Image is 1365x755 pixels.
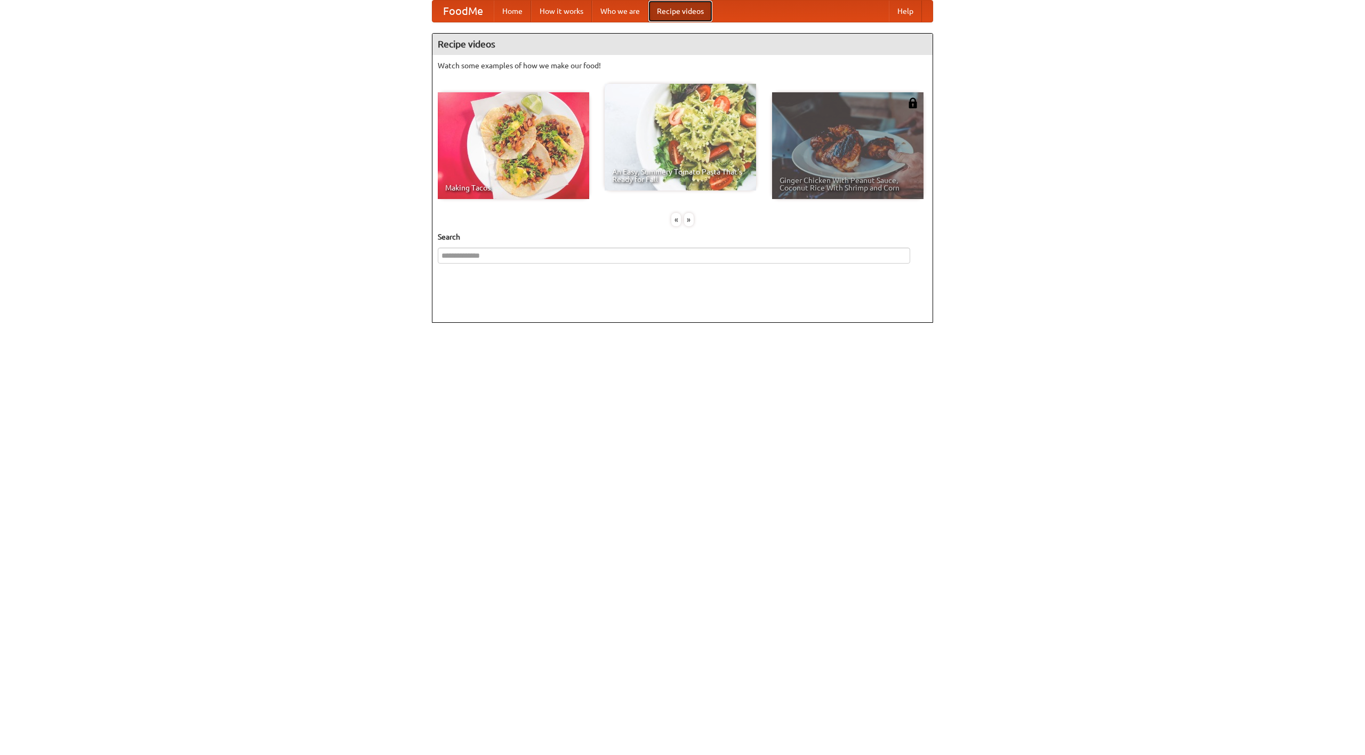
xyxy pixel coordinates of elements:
div: « [671,213,681,226]
a: An Easy, Summery Tomato Pasta That's Ready for Fall [605,84,756,190]
span: Making Tacos [445,184,582,192]
span: An Easy, Summery Tomato Pasta That's Ready for Fall [612,168,749,183]
p: Watch some examples of how we make our food! [438,60,927,71]
a: Who we are [592,1,648,22]
a: Recipe videos [648,1,712,22]
div: » [684,213,694,226]
a: FoodMe [432,1,494,22]
h5: Search [438,232,927,242]
a: Help [889,1,922,22]
a: Making Tacos [438,92,589,199]
h4: Recipe videos [432,34,933,55]
a: Home [494,1,531,22]
img: 483408.png [908,98,918,108]
a: How it works [531,1,592,22]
